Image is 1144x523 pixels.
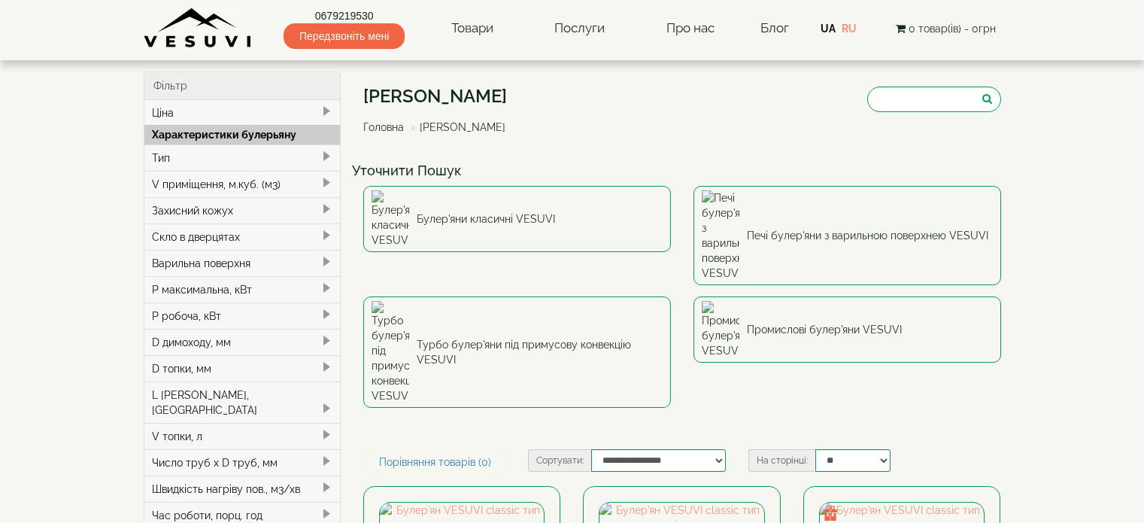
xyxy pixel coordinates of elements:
[284,23,405,49] span: Передзвоніть мені
[891,20,1000,37] button: 0 товар(ів) - 0грн
[760,20,789,35] a: Блог
[372,190,409,248] img: Булер'яни класичні VESUVI
[144,329,341,355] div: D димоходу, мм
[539,11,620,46] a: Послуги
[144,144,341,171] div: Тип
[693,296,1001,363] a: Промислові булер'яни VESUVI Промислові булер'яни VESUVI
[363,121,404,133] a: Головна
[144,355,341,382] div: D топки, мм
[352,163,1012,178] h4: Уточнити Пошук
[144,449,341,476] div: Число труб x D труб, мм
[372,301,409,403] img: Турбо булер'яни під примусову конвекцію VESUVI
[821,23,836,35] a: UA
[144,197,341,223] div: Захисний кожух
[909,23,996,35] span: 0 товар(ів) - 0грн
[144,423,341,449] div: V топки, л
[363,296,671,408] a: Турбо булер'яни під примусову конвекцію VESUVI Турбо булер'яни під примусову конвекцію VESUVI
[407,120,505,135] li: [PERSON_NAME]
[144,250,341,276] div: Варильна поверхня
[528,449,591,472] label: Сортувати:
[144,223,341,250] div: Скло в дверцятах
[823,506,838,521] img: gift
[144,72,341,100] div: Фільтр
[284,8,405,23] a: 0679219530
[702,190,739,281] img: Печі булер'яни з варильною поверхнею VESUVI
[144,8,253,49] img: Завод VESUVI
[144,303,341,329] div: P робоча, кВт
[363,87,517,106] h1: [PERSON_NAME]
[842,23,857,35] a: RU
[144,382,341,423] div: L [PERSON_NAME], [GEOGRAPHIC_DATA]
[144,476,341,502] div: Швидкість нагріву пов., м3/хв
[144,100,341,126] div: Ціна
[436,11,508,46] a: Товари
[363,449,507,475] a: Порівняння товарів (0)
[702,301,739,358] img: Промислові булер'яни VESUVI
[651,11,730,46] a: Про нас
[693,186,1001,285] a: Печі булер'яни з варильною поверхнею VESUVI Печі булер'яни з варильною поверхнею VESUVI
[144,171,341,197] div: V приміщення, м.куб. (м3)
[144,125,341,144] div: Характеристики булерьяну
[748,449,815,472] label: На сторінці:
[144,276,341,303] div: P максимальна, кВт
[363,186,671,252] a: Булер'яни класичні VESUVI Булер'яни класичні VESUVI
